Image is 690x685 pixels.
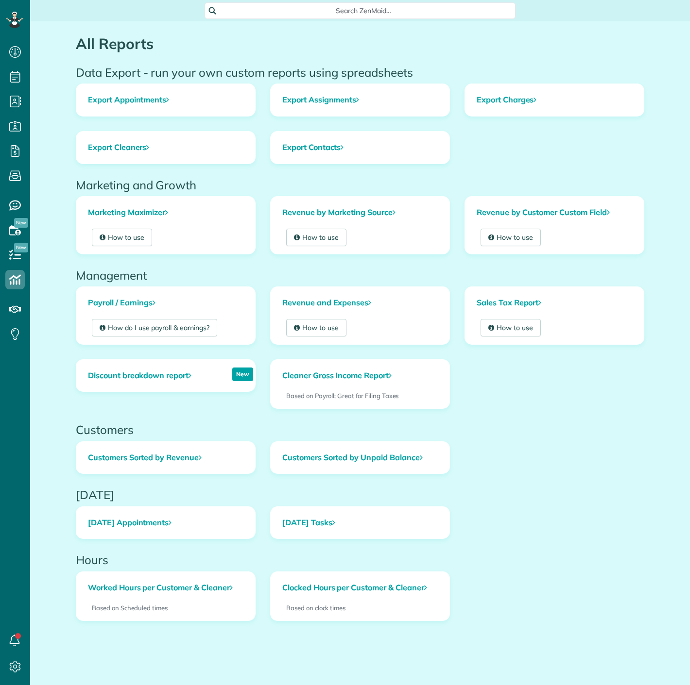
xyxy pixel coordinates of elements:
p: Based on Payroll; Great for Filing Taxes [286,391,434,401]
a: Export Charges [465,84,644,116]
a: How to use [286,229,346,246]
a: Clocked Hours per Customer & Cleaner [271,572,449,604]
a: How to use [286,319,346,336]
a: Discount breakdown report [76,360,203,392]
h2: Data Export - run your own custom reports using spreadsheets [76,66,644,79]
h2: Management [76,269,644,282]
a: Revenue and Expenses [271,287,449,319]
a: How to use [481,229,541,246]
a: Customers Sorted by Unpaid Balance [271,442,449,474]
a: Marketing Maximizer [76,197,255,229]
a: [DATE] Tasks [271,507,449,539]
a: Export Cleaners [76,132,255,164]
h2: Customers [76,423,644,436]
a: Export Contacts [271,132,449,164]
p: Based on clock times [286,603,434,613]
a: Revenue by Customer Custom Field [465,197,644,229]
a: Export Assignments [271,84,449,116]
span: New [14,218,28,228]
h2: Marketing and Growth [76,179,644,191]
span: New [14,243,28,252]
a: Export Appointments [76,84,255,116]
h2: Hours [76,553,644,566]
a: Worked Hours per Customer & Cleaner [76,572,255,604]
h2: [DATE] [76,488,644,501]
a: How to use [481,319,541,336]
a: How to use [92,229,152,246]
a: How do I use payroll & earnings? [92,319,217,336]
a: Payroll / Earnings [76,287,255,319]
a: Revenue by Marketing Source [271,197,449,229]
a: [DATE] Appointments [76,507,255,539]
p: New [232,368,253,381]
a: Customers Sorted by Revenue [76,442,255,474]
a: Sales Tax Report [465,287,644,319]
h1: All Reports [76,36,644,52]
a: Cleaner Gross Income Report [271,360,403,392]
p: Based on Scheduled times [92,603,240,613]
